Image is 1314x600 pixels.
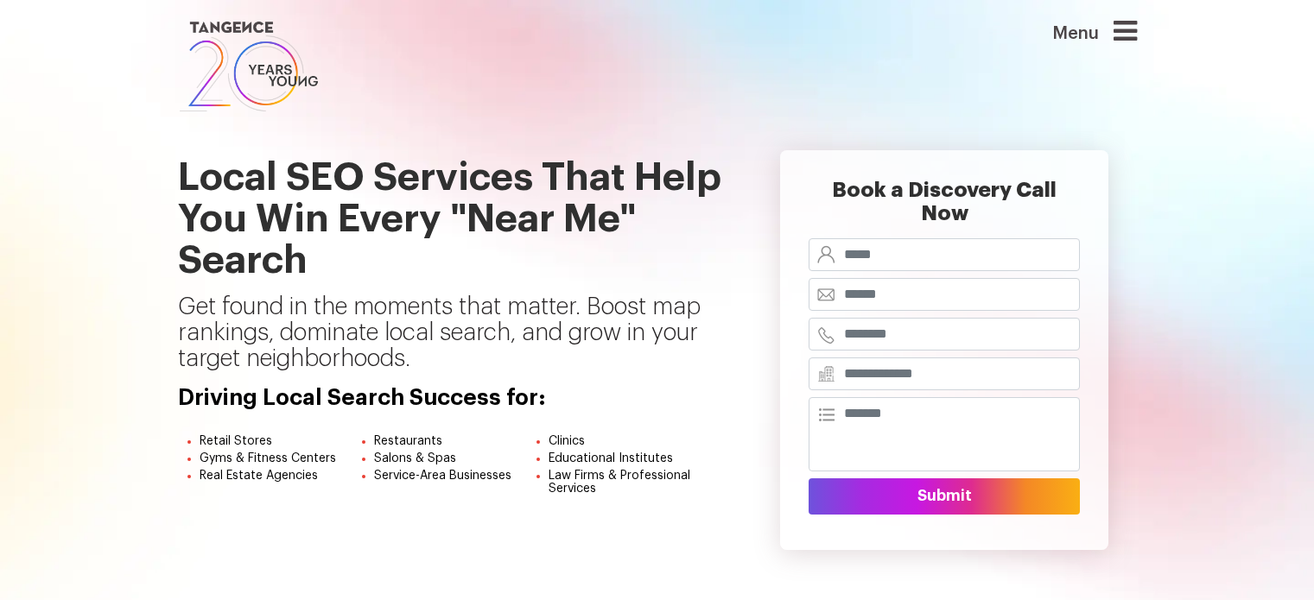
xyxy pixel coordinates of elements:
[178,386,727,411] h4: Driving Local Search Success for:
[200,435,272,447] span: Retail Stores
[549,435,585,447] span: Clinics
[178,17,320,116] img: logo SVG
[178,294,727,386] p: Get found in the moments that matter. Boost map rankings, dominate local search, and grow in your...
[178,116,727,294] h1: Local SEO Services That Help You Win Every "Near Me" Search
[374,470,511,482] span: Service-Area Businesses
[374,435,442,447] span: Restaurants
[809,179,1080,238] h2: Book a Discovery Call Now
[200,470,318,482] span: Real Estate Agencies
[200,452,336,464] span: Gyms & Fitness Centers
[374,452,456,464] span: Salons & Spas
[549,470,690,495] span: Law Firms & Professional Services
[549,452,673,464] span: Educational Institutes
[809,478,1080,515] button: Submit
